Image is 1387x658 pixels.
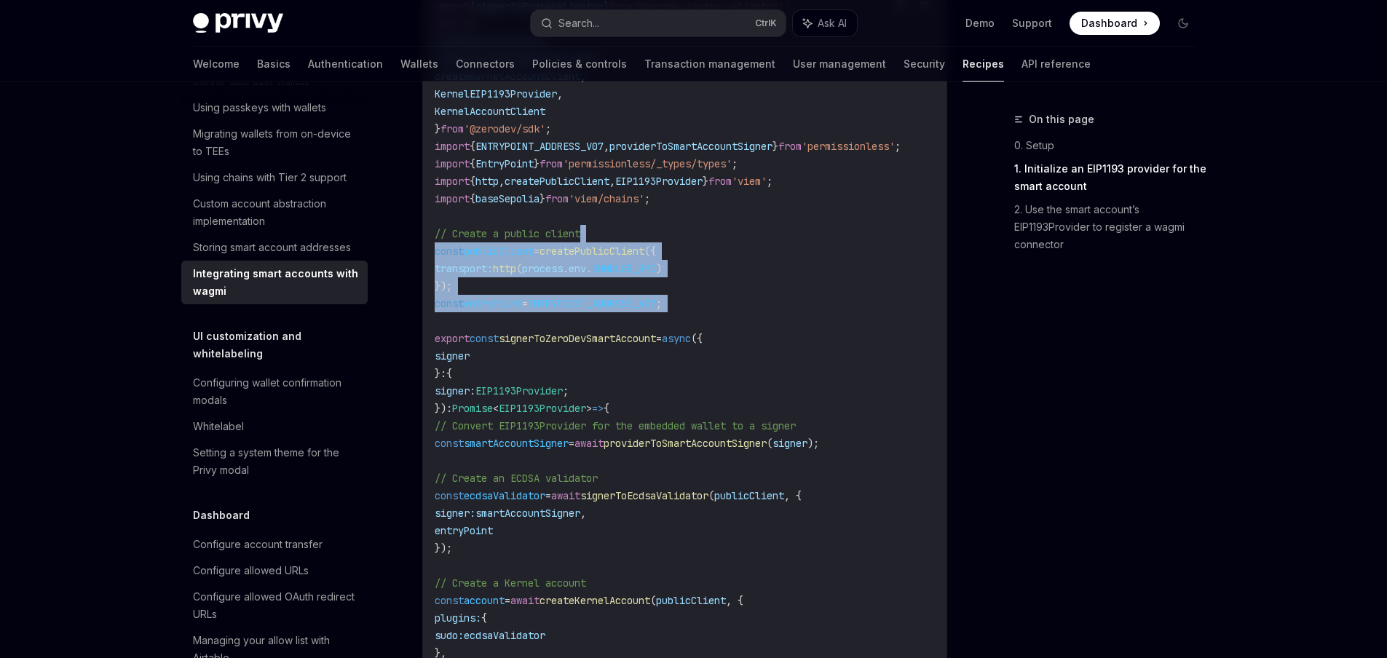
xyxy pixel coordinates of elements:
[793,10,857,36] button: Ask AI
[435,489,464,502] span: const
[435,122,440,135] span: }
[470,332,499,345] span: const
[516,262,522,275] span: (
[604,140,609,153] span: ,
[493,402,499,415] span: <
[540,157,563,170] span: from
[569,437,574,450] span: =
[181,370,368,413] a: Configuring wallet confirmation modals
[435,105,545,118] span: KernelAccountClient
[464,437,569,450] span: smartAccountSigner
[580,507,586,520] span: ,
[540,245,644,258] span: createPublicClient
[726,594,743,607] span: , {
[464,489,545,502] span: ecdsaValidator
[505,594,510,607] span: =
[464,122,545,135] span: '@zerodev/sdk'
[580,489,708,502] span: signerToEcdsaValidator
[435,472,598,485] span: // Create an ECDSA validator
[193,13,283,33] img: dark logo
[464,245,534,258] span: publicClient
[965,16,995,31] a: Demo
[435,262,493,275] span: transport:
[435,192,470,205] span: import
[435,542,452,555] span: });
[558,15,599,32] div: Search...
[592,402,604,415] span: =>
[193,99,326,116] div: Using passkeys with wallets
[802,140,895,153] span: 'permissionless'
[505,175,609,188] span: createPublicClient
[534,157,540,170] span: }
[446,402,452,415] span: :
[1022,47,1091,82] a: API reference
[772,140,778,153] span: }
[181,558,368,584] a: Configure allowed URLs
[644,245,656,258] span: ({
[181,584,368,627] a: Configure allowed OAuth redirect URLs
[435,297,464,310] span: const
[784,489,802,502] span: , {
[708,489,714,502] span: (
[193,195,359,230] div: Custom account abstraction implementation
[691,332,703,345] span: ({
[1014,134,1206,157] a: 0. Setup
[193,418,244,435] div: Whitelabel
[499,402,586,415] span: EIP1193Provider
[703,175,708,188] span: }
[435,524,493,537] span: entryPoint
[435,349,470,362] span: signer
[464,594,505,607] span: account
[193,265,359,300] div: Integrating smart accounts with wagmi
[586,262,592,275] span: .
[615,175,703,188] span: EIP1193Provider
[440,367,446,380] span: :
[435,332,470,345] span: export
[528,297,656,310] span: ENTRYPOINT_ADDRESS_V07
[510,594,540,607] span: await
[257,47,291,82] a: Basics
[181,121,368,164] a: Migrating wallets from on-device to TEEs
[181,531,368,558] a: Configure account transfer
[435,87,557,100] span: KernelEIP1193Provider
[1171,12,1195,35] button: Toggle dark mode
[435,419,796,432] span: // Convert EIP1193Provider for the embedded wallet to a signer
[435,629,464,642] span: sudo:
[464,629,545,642] span: ecdsaValidator
[540,192,545,205] span: }
[644,47,775,82] a: Transaction management
[193,562,309,579] div: Configure allowed URLs
[193,444,359,479] div: Setting a system theme for the Privy modal
[435,507,475,520] span: signer:
[551,489,580,502] span: await
[708,175,732,188] span: from
[499,332,656,345] span: signerToZeroDevSmartAccount
[193,47,240,82] a: Welcome
[435,140,470,153] span: import
[586,402,592,415] span: >
[440,122,464,135] span: from
[435,227,580,240] span: // Create a public client
[778,140,802,153] span: from
[193,328,368,362] h5: UI customization and whitelabeling
[435,611,481,625] span: plugins:
[193,536,323,553] div: Configure account transfer
[574,437,604,450] span: await
[563,157,732,170] span: 'permissionless/_types/types'
[470,384,475,397] span: :
[499,175,505,188] span: ,
[563,384,569,397] span: ;
[456,47,515,82] a: Connectors
[452,402,493,415] span: Promise
[604,402,609,415] span: {
[793,47,886,82] a: User management
[193,588,359,623] div: Configure allowed OAuth redirect URLs
[435,157,470,170] span: import
[1029,111,1094,128] span: On this page
[181,234,368,261] a: Storing smart account addresses
[193,374,359,409] div: Configuring wallet confirmation modals
[534,245,540,258] span: =
[545,489,551,502] span: =
[656,297,662,310] span: ;
[963,47,1004,82] a: Recipes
